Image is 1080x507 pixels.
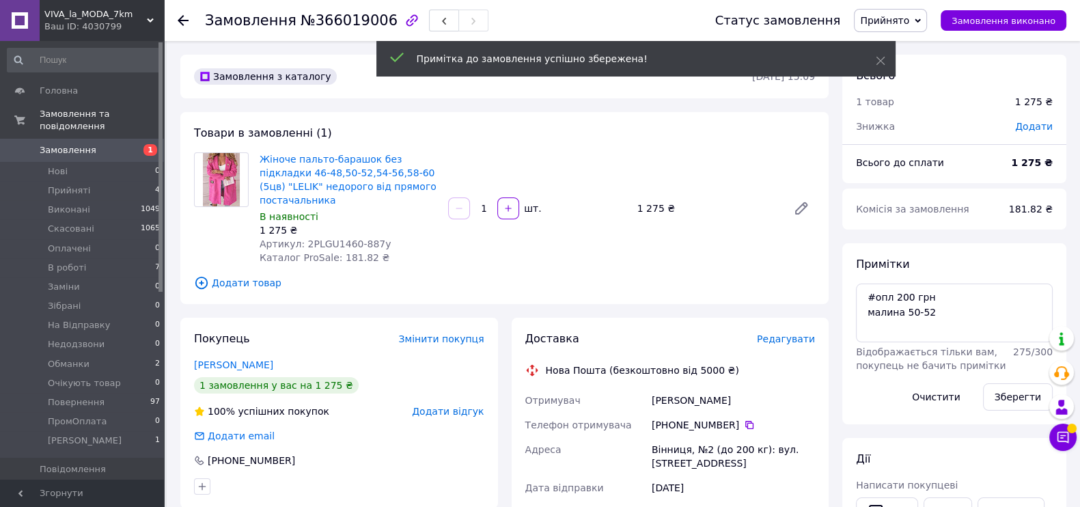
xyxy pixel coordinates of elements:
span: 0 [155,281,160,293]
span: Зібрані [48,300,81,312]
span: 0 [155,300,160,312]
button: Очистити [900,383,972,411]
div: Примітка до замовлення успішно збережена! [417,52,842,66]
span: ПромОплата [48,415,107,428]
textarea: #опл 200 грн малина 50-52 [856,284,1053,342]
div: 1 замовлення у вас на 1 275 ₴ [194,377,359,394]
span: Головна [40,85,78,97]
div: Нова Пошта (безкоштовно від 5000 ₴) [542,364,743,377]
span: 1 [143,144,157,156]
span: Товари в замовленні (1) [194,126,332,139]
span: 1049 [141,204,160,216]
div: Статус замовлення [715,14,841,27]
b: 1 275 ₴ [1011,157,1053,168]
button: Замовлення виконано [941,10,1066,31]
div: Додати email [193,429,276,443]
span: 1 товар [856,96,894,107]
span: Виконані [48,204,90,216]
button: Зберегти [983,383,1053,411]
span: Обманки [48,358,89,370]
div: шт. [521,202,542,215]
span: Замовлення [40,144,96,156]
span: Каталог ProSale: 181.82 ₴ [260,252,389,263]
span: 0 [155,243,160,255]
span: Написати покупцеві [856,480,958,491]
span: [PERSON_NAME] [48,435,122,447]
input: Пошук [7,48,161,72]
span: Всього до сплати [856,157,944,168]
span: 100% [208,406,235,417]
a: [PERSON_NAME] [194,359,273,370]
span: 2 [155,358,160,370]
span: Прийняті [48,184,90,197]
span: Очікують товар [48,377,121,389]
div: успішних покупок [194,405,329,418]
span: Знижка [856,121,895,132]
span: 0 [155,415,160,428]
span: 4 [155,184,160,197]
span: Скасовані [48,223,94,235]
span: VIVA_la_MODA_7km [44,8,147,20]
span: Примітки [856,258,909,271]
span: Редагувати [757,333,815,344]
span: 0 [155,338,160,351]
span: Заміни [48,281,80,293]
span: Дії [856,452,870,465]
span: Дата відправки [525,482,604,493]
span: Додати товар [194,275,815,290]
div: [PHONE_NUMBER] [206,454,296,467]
span: 1 [155,435,160,447]
span: Покупець [194,332,250,345]
span: В наявності [260,211,318,222]
span: В роботі [48,262,86,274]
span: Адреса [525,444,562,455]
img: Жіноче пальто-барашок без підкладки 46-48,50-52,54-56,58-60 (5цв) "LELIK" недорого від прямого по... [203,153,240,206]
span: 1065 [141,223,160,235]
span: Замовлення та повідомлення [40,108,164,133]
span: Телефон отримувача [525,420,632,430]
div: Замовлення з каталогу [194,68,337,85]
div: 1 275 ₴ [260,223,437,237]
a: Жіноче пальто-барашок без підкладки 46-48,50-52,54-56,58-60 (5цв) "LELIK" недорого від прямого по... [260,154,437,206]
span: Артикул: 2PLGU1460-887y [260,238,391,249]
span: Недодзвони [48,338,105,351]
span: Отримувач [525,395,581,406]
span: Додати відгук [412,406,484,417]
span: Замовлення виконано [952,16,1055,26]
span: 275 / 300 [1013,346,1053,357]
span: Доставка [525,332,579,345]
span: 0 [155,319,160,331]
span: Повернення [48,396,105,409]
div: [DATE] [649,476,818,500]
a: Редагувати [788,195,815,222]
span: 97 [150,396,160,409]
div: 1 275 ₴ [632,199,782,218]
span: Замовлення [205,12,296,29]
span: Змінити покупця [399,333,484,344]
span: Повідомлення [40,463,106,476]
span: Додати [1015,121,1053,132]
span: Комісія за замовлення [856,204,969,215]
div: Ваш ID: 4030799 [44,20,164,33]
span: Відображається тільки вам, покупець не бачить примітки [856,346,1006,371]
span: На Відправку [48,319,110,331]
span: 7 [155,262,160,274]
span: 0 [155,165,160,178]
span: 181.82 ₴ [1009,204,1053,215]
span: Прийнято [860,15,909,26]
div: 1 275 ₴ [1015,95,1053,109]
span: Оплачені [48,243,91,255]
button: Чат з покупцем [1049,424,1077,451]
div: Вінниця, №2 (до 200 кг): вул. [STREET_ADDRESS] [649,437,818,476]
span: Нові [48,165,68,178]
div: [PHONE_NUMBER] [652,418,815,432]
span: №366019006 [301,12,398,29]
div: Повернутися назад [178,14,189,27]
div: Додати email [206,429,276,443]
div: [PERSON_NAME] [649,388,818,413]
span: 0 [155,377,160,389]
